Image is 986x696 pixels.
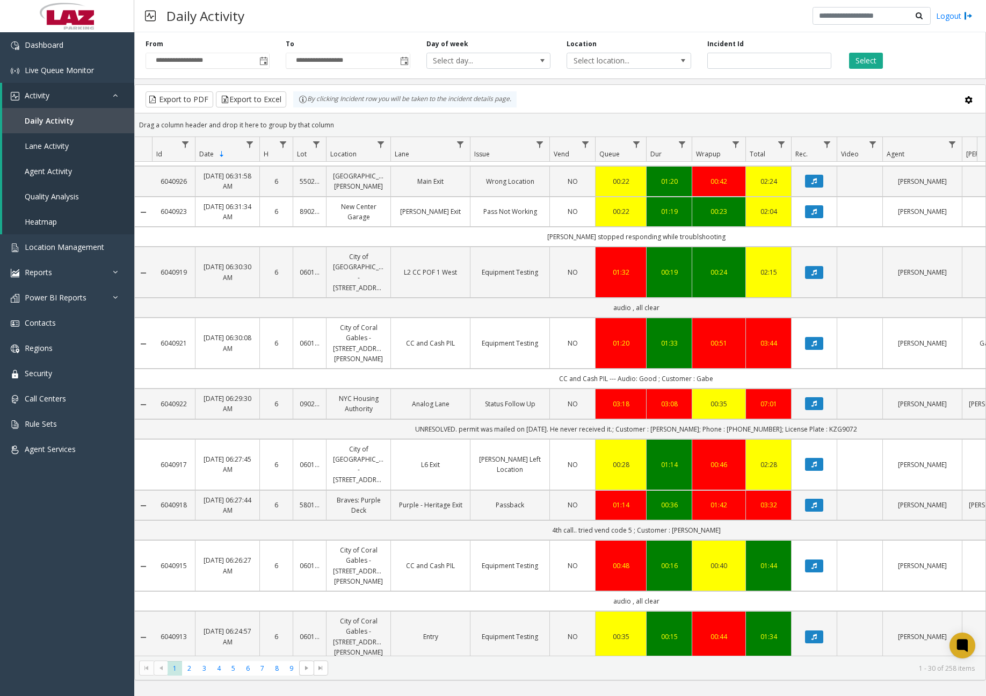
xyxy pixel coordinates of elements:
a: 00:22 [602,206,640,217]
span: Page 1 [168,661,182,676]
div: 01:20 [653,176,685,186]
a: 02:04 [752,206,785,217]
div: 00:16 [653,561,685,571]
div: 02:28 [752,460,785,470]
a: NO [556,338,589,348]
a: Collapse Details [135,562,152,571]
a: 00:44 [699,632,739,642]
div: 00:36 [653,500,685,510]
a: [DATE] 06:27:45 AM [202,454,253,475]
a: Main Exit [397,176,463,186]
span: Heatmap [25,217,57,227]
a: Equipment Testing [477,561,543,571]
a: 6 [266,460,286,470]
a: Collapse Details [135,400,152,409]
a: Vend Filter Menu [578,137,593,152]
span: NO [568,399,578,408]
span: Lane Activity [25,141,69,151]
a: 00:23 [699,206,739,217]
img: 'icon' [11,41,19,50]
span: H [264,149,269,159]
span: Issue [474,149,490,159]
a: Status Follow Up [477,399,543,409]
span: Regions [25,343,53,353]
img: 'icon' [11,319,19,328]
div: 01:14 [653,460,685,470]
a: Dur Filter Menu [675,137,690,152]
a: 6040922 [158,399,189,409]
span: Sortable [218,150,226,159]
a: [DATE] 06:31:58 AM [202,171,253,191]
a: NO [556,176,589,186]
a: 00:35 [699,399,739,409]
a: 03:18 [602,399,640,409]
span: Select location... [567,53,666,68]
img: 'icon' [11,370,19,378]
span: Activity [25,90,49,101]
a: 6 [266,206,286,217]
a: Id Filter Menu [178,137,193,152]
a: NO [556,399,589,409]
a: 060133 [300,267,320,277]
span: NO [568,500,578,510]
a: Activity [2,83,134,108]
img: 'icon' [11,446,19,454]
a: 090255 [300,399,320,409]
a: 00:15 [653,632,685,642]
a: Wrapup Filter Menu [729,137,743,152]
div: 00:28 [602,460,640,470]
a: [PERSON_NAME] [889,206,955,217]
a: 6040913 [158,632,189,642]
a: Collapse Details [135,208,152,217]
span: Go to the next page [302,664,311,672]
a: 02:15 [752,267,785,277]
a: CC and Cash PIL [397,561,463,571]
a: Collapse Details [135,340,152,348]
a: 00:35 [602,632,640,642]
label: To [286,39,294,49]
button: Export to Excel [216,91,286,107]
span: Rec. [795,149,808,159]
a: 060134 [300,338,320,348]
span: Toggle popup [257,53,269,68]
a: 6 [266,338,286,348]
h3: Daily Activity [161,3,250,29]
img: 'icon' [11,345,19,353]
div: 00:48 [602,561,640,571]
span: Power BI Reports [25,292,86,303]
a: NO [556,561,589,571]
a: [PERSON_NAME] Left Location [477,454,543,475]
div: Drag a column header and drop it here to group by that column [135,116,985,134]
a: Entry [397,632,463,642]
a: Queue Filter Menu [629,137,644,152]
a: NO [556,206,589,217]
div: 01:19 [653,206,685,217]
div: 00:51 [699,338,739,348]
span: NO [568,207,578,216]
a: Lane Filter Menu [453,137,468,152]
span: Quality Analysis [25,191,79,202]
span: Call Centers [25,393,66,404]
a: 01:20 [602,338,640,348]
a: [PERSON_NAME] [889,399,955,409]
span: Dashboard [25,40,63,50]
button: Select [849,53,883,69]
a: Location Filter Menu [374,137,388,152]
a: Braves: Purple Deck [333,495,384,515]
a: 060134 [300,632,320,642]
span: Page 9 [284,661,299,676]
span: Date [199,149,214,159]
a: 580120 [300,500,320,510]
a: 03:32 [752,500,785,510]
a: NO [556,500,589,510]
a: 00:24 [699,267,739,277]
a: New Center Garage [333,202,384,222]
a: Pass Not Working [477,206,543,217]
a: 00:42 [699,176,739,186]
span: Go to the last page [316,664,325,672]
a: [DATE] 06:29:30 AM [202,393,253,414]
